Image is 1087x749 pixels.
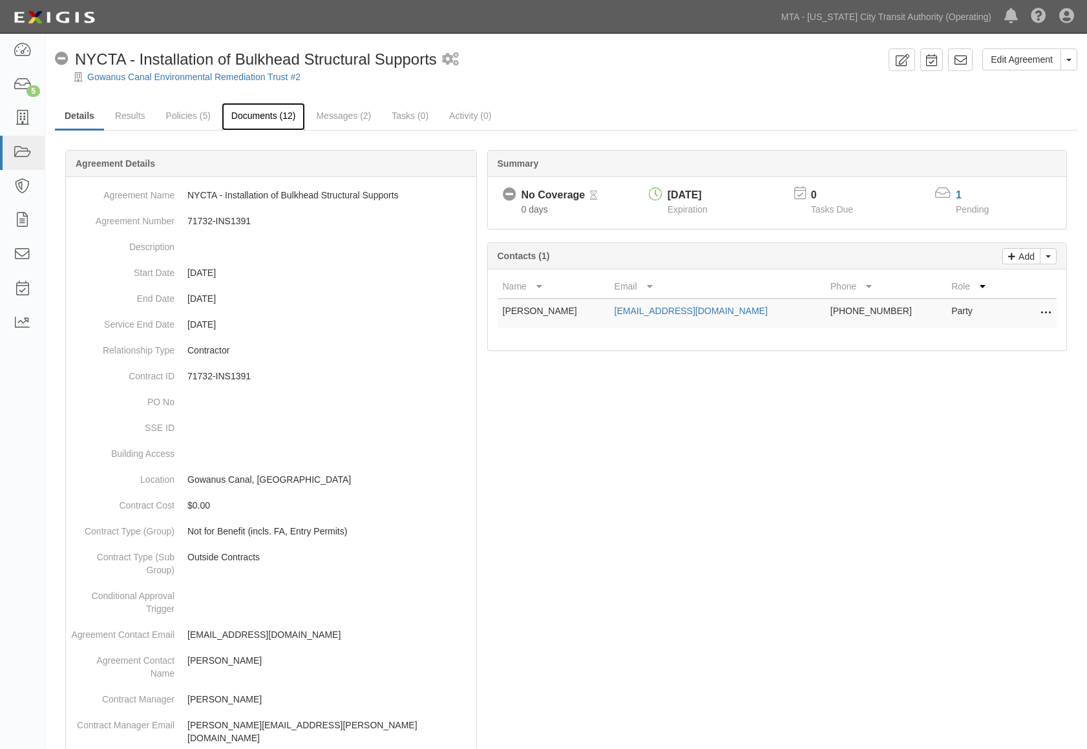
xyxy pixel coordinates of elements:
[71,182,174,202] dt: Agreement Name
[956,204,989,215] span: Pending
[26,85,40,97] div: 5
[75,50,437,68] span: NYCTA - Installation of Bulkhead Structural Supports
[71,712,174,732] dt: Contract Manager Email
[71,234,174,253] dt: Description
[498,158,539,169] b: Summary
[498,275,609,299] th: Name
[382,103,438,129] a: Tasks (0)
[187,499,471,512] p: $0.00
[306,103,381,129] a: Messages (2)
[956,189,962,200] a: 1
[71,467,174,486] dt: Location
[71,208,471,234] dd: 71732-INS1391
[811,204,853,215] span: Tasks Due
[1002,248,1040,264] a: Add
[71,686,174,706] dt: Contract Manager
[71,260,174,279] dt: Start Date
[503,188,516,202] i: No Coverage
[71,518,174,538] dt: Contract Type (Group)
[187,473,471,486] p: Gowanus Canal, [GEOGRAPHIC_DATA]
[222,103,306,131] a: Documents (12)
[105,103,155,129] a: Results
[946,275,1005,299] th: Role
[522,204,548,215] span: Since 08/28/2025
[71,415,174,434] dt: SSE ID
[187,370,471,383] p: 71732-INS1391
[825,275,946,299] th: Phone
[1015,249,1035,264] p: Add
[187,551,471,564] p: Outside Contracts
[982,48,1061,70] a: Edit Agreement
[439,103,501,129] a: Activity (0)
[71,622,174,641] dt: Agreement Contact Email
[71,492,174,512] dt: Contract Cost
[187,525,471,538] p: Not for Benefit (incls. FA, Entry Permits)
[71,311,174,331] dt: Service End Date
[76,158,155,169] b: Agreement Details
[522,188,586,203] div: No Coverage
[156,103,220,129] a: Policies (5)
[1031,9,1046,25] i: Help Center - Complianz
[498,299,609,328] td: [PERSON_NAME]
[10,6,99,29] img: Logo
[71,441,174,460] dt: Building Access
[775,4,998,30] a: MTA - [US_STATE] City Transit Authority (Operating)
[71,260,471,286] dd: [DATE]
[71,648,174,680] dt: Agreement Contact Name
[71,286,471,311] dd: [DATE]
[609,275,825,299] th: Email
[187,719,471,744] p: [PERSON_NAME][EMAIL_ADDRESS][PERSON_NAME][DOMAIN_NAME]
[590,191,597,200] i: Pending Review
[187,628,471,641] p: [EMAIL_ADDRESS][DOMAIN_NAME]
[946,299,1005,328] td: Party
[668,204,708,215] span: Expiration
[615,306,768,316] a: [EMAIL_ADDRESS][DOMAIN_NAME]
[55,48,437,70] div: NYCTA - Installation of Bulkhead Structural Supports
[442,53,459,67] i: 1 scheduled workflow
[55,52,69,66] i: No Coverage
[187,654,471,667] p: [PERSON_NAME]
[71,337,471,363] dd: Contractor
[71,208,174,227] dt: Agreement Number
[498,251,550,261] b: Contacts (1)
[825,299,946,328] td: [PHONE_NUMBER]
[71,182,471,208] dd: NYCTA - Installation of Bulkhead Structural Supports
[187,693,471,706] p: [PERSON_NAME]
[71,583,174,615] dt: Conditional Approval Trigger
[55,103,104,131] a: Details
[71,389,174,408] dt: PO No
[71,286,174,305] dt: End Date
[71,363,174,383] dt: Contract ID
[71,337,174,357] dt: Relationship Type
[87,72,301,82] a: Gowanus Canal Environmental Remediation Trust #2
[71,544,174,576] dt: Contract Type (Sub Group)
[811,188,869,203] p: 0
[668,188,708,203] div: [DATE]
[71,311,471,337] dd: [DATE]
